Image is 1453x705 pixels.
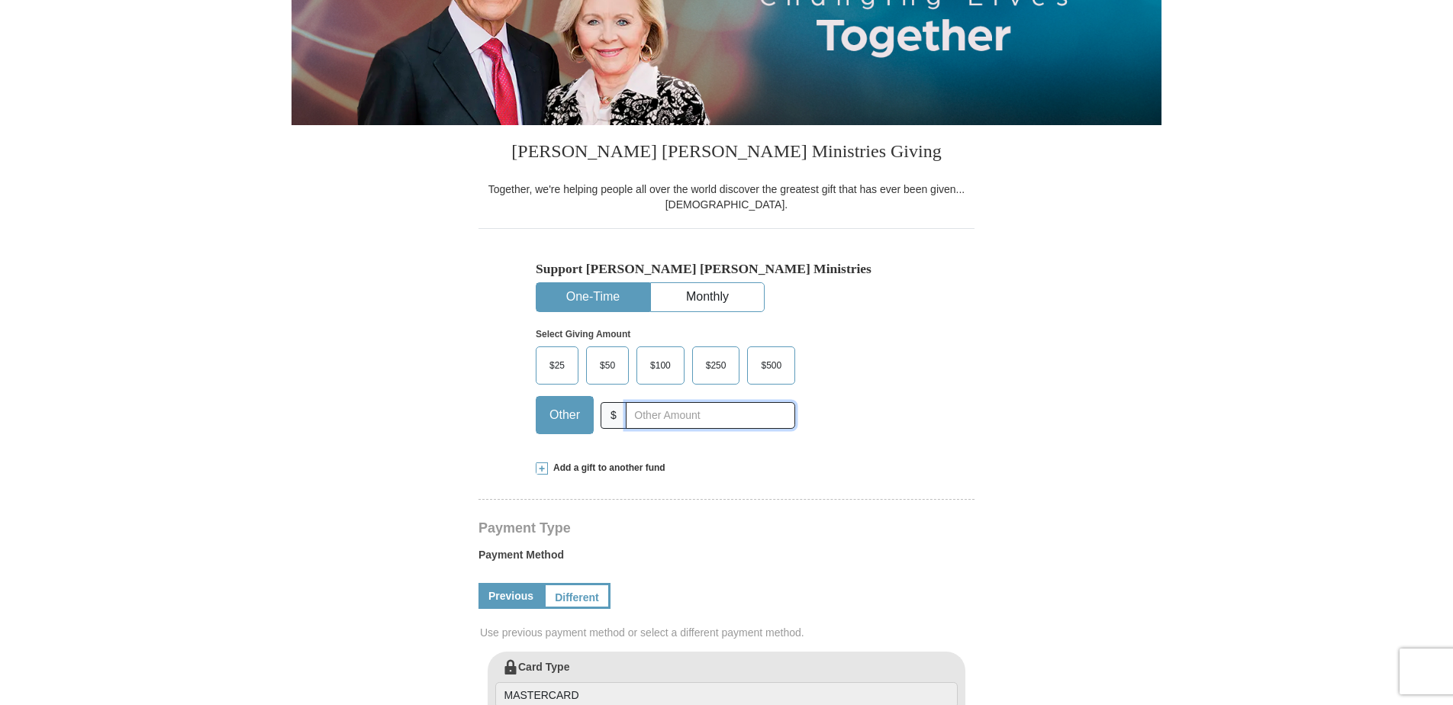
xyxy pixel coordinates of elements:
[542,404,588,427] span: Other
[651,283,764,311] button: Monthly
[478,583,543,609] a: Previous
[698,354,734,377] span: $250
[548,462,665,475] span: Add a gift to another fund
[478,125,975,182] h3: [PERSON_NAME] [PERSON_NAME] Ministries Giving
[643,354,678,377] span: $100
[592,354,623,377] span: $50
[601,402,627,429] span: $
[480,625,976,640] span: Use previous payment method or select a different payment method.
[536,261,917,277] h5: Support [PERSON_NAME] [PERSON_NAME] Ministries
[536,329,630,340] strong: Select Giving Amount
[536,283,649,311] button: One-Time
[478,547,975,570] label: Payment Method
[478,182,975,212] div: Together, we're helping people all over the world discover the greatest gift that has ever been g...
[478,522,975,534] h4: Payment Type
[753,354,789,377] span: $500
[542,354,572,377] span: $25
[626,402,795,429] input: Other Amount
[543,583,611,609] a: Different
